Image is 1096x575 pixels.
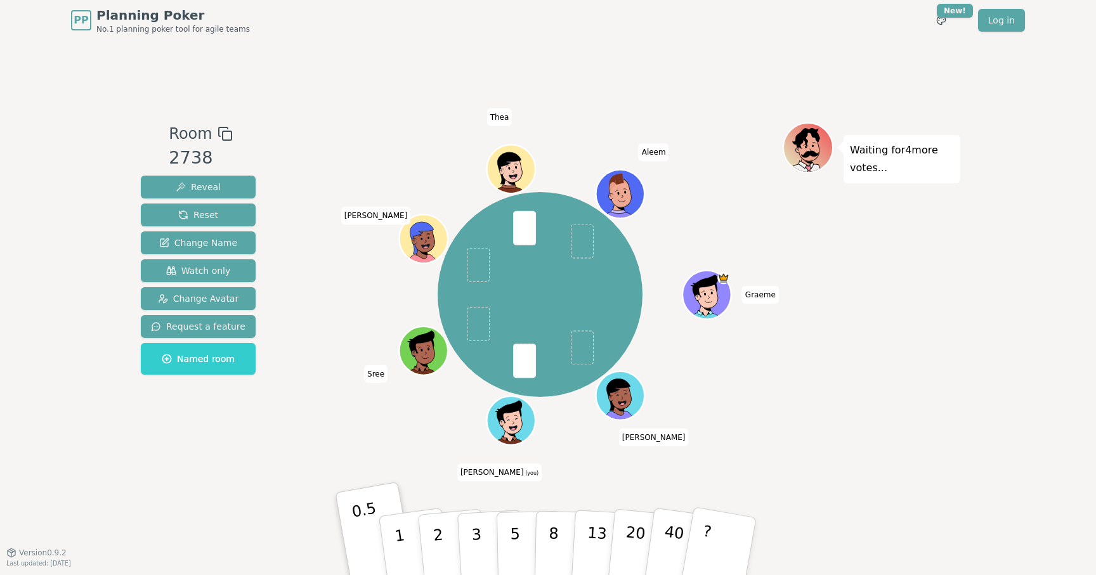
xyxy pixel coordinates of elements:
[162,352,235,365] span: Named room
[524,470,539,476] span: (you)
[166,264,231,277] span: Watch only
[96,24,250,34] span: No.1 planning poker tool for agile teams
[619,429,689,446] span: Click to change your name
[341,207,411,224] span: Click to change your name
[141,176,256,198] button: Reveal
[978,9,1025,32] a: Log in
[178,209,218,221] span: Reset
[158,292,239,305] span: Change Avatar
[176,181,221,193] span: Reveal
[169,145,232,171] div: 2738
[151,320,245,333] span: Request a feature
[159,236,237,249] span: Change Name
[930,9,953,32] button: New!
[141,315,256,338] button: Request a feature
[169,122,212,145] span: Room
[937,4,973,18] div: New!
[71,6,250,34] a: PPPlanning PokerNo.1 planning poker tool for agile teams
[141,259,256,282] button: Watch only
[718,272,730,284] span: Graeme is the host
[19,548,67,558] span: Version 0.9.2
[639,143,669,161] span: Click to change your name
[141,231,256,254] button: Change Name
[6,560,71,567] span: Last updated: [DATE]
[74,13,88,28] span: PP
[141,287,256,310] button: Change Avatar
[141,343,256,375] button: Named room
[457,463,542,481] span: Click to change your name
[488,397,534,443] button: Click to change your avatar
[141,204,256,226] button: Reset
[487,108,512,126] span: Click to change your name
[96,6,250,24] span: Planning Poker
[6,548,67,558] button: Version0.9.2
[850,141,954,177] p: Waiting for 4 more votes...
[351,500,386,571] p: 0.5
[364,365,388,383] span: Click to change your name
[742,286,779,304] span: Click to change your name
